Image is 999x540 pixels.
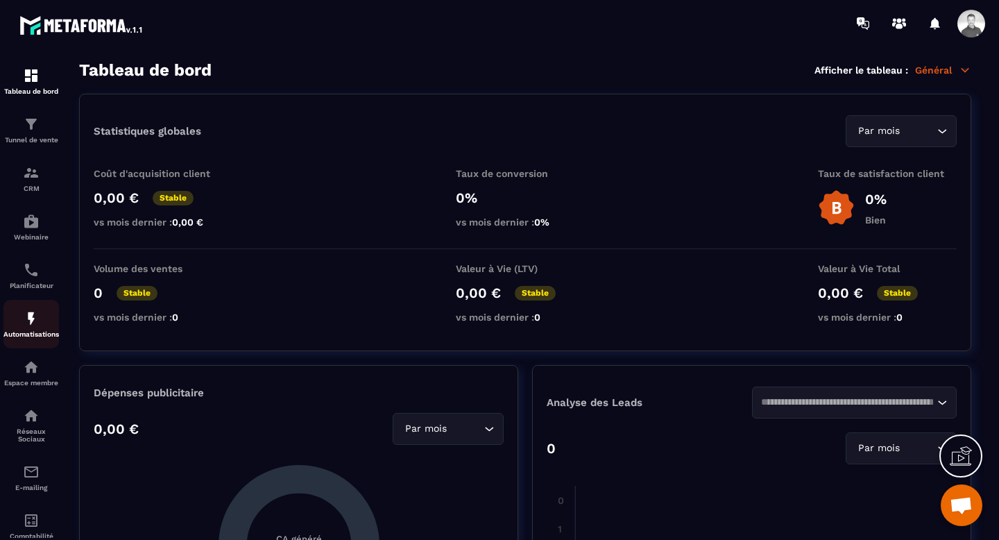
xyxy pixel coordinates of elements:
[3,379,59,387] p: Espace membre
[3,87,59,95] p: Tableau de bord
[846,432,957,464] div: Search for option
[547,440,556,457] p: 0
[3,484,59,491] p: E-mailing
[3,532,59,540] p: Comptabilité
[761,395,934,410] input: Search for option
[855,441,903,456] span: Par mois
[903,441,934,456] input: Search for option
[818,312,957,323] p: vs mois dernier :
[3,57,59,106] a: formationformationTableau de bord
[23,116,40,133] img: formation
[877,286,918,301] p: Stable
[23,164,40,181] img: formation
[534,312,540,323] span: 0
[172,312,178,323] span: 0
[23,464,40,480] img: email
[3,185,59,192] p: CRM
[3,136,59,144] p: Tunnel de vente
[818,263,957,274] p: Valeur à Vie Total
[3,106,59,154] a: formationformationTunnel de vente
[3,203,59,251] a: automationsautomationsWebinaire
[3,348,59,397] a: automationsautomationsEspace membre
[3,397,59,453] a: social-networksocial-networkRéseaux Sociaux
[865,191,887,208] p: 0%
[94,285,103,301] p: 0
[23,310,40,327] img: automations
[3,154,59,203] a: formationformationCRM
[558,495,564,506] tspan: 0
[402,421,450,437] span: Par mois
[19,12,144,37] img: logo
[855,124,903,139] span: Par mois
[3,233,59,241] p: Webinaire
[3,251,59,300] a: schedulerschedulerPlanificateur
[3,453,59,502] a: emailemailE-mailing
[23,262,40,278] img: scheduler
[818,285,863,301] p: 0,00 €
[393,413,504,445] div: Search for option
[814,65,908,76] p: Afficher le tableau :
[450,421,481,437] input: Search for option
[941,484,982,526] a: Ouvrir le chat
[94,421,139,437] p: 0,00 €
[456,217,595,228] p: vs mois dernier :
[23,512,40,529] img: accountant
[117,286,157,301] p: Stable
[23,213,40,230] img: automations
[846,115,957,147] div: Search for option
[534,217,549,228] span: 0%
[818,189,855,226] img: b-badge-o.b3b20ee6.svg
[94,217,232,228] p: vs mois dernier :
[515,286,556,301] p: Stable
[94,312,232,323] p: vs mois dernier :
[94,263,232,274] p: Volume des ventes
[153,191,194,205] p: Stable
[79,60,212,80] h3: Tableau de bord
[547,396,752,409] p: Analyse des Leads
[456,168,595,179] p: Taux de conversion
[23,67,40,84] img: formation
[456,189,595,206] p: 0%
[818,168,957,179] p: Taux de satisfaction client
[456,263,595,274] p: Valeur à Vie (LTV)
[94,125,201,137] p: Statistiques globales
[23,407,40,424] img: social-network
[94,168,232,179] p: Coût d'acquisition client
[752,387,957,419] div: Search for option
[456,285,501,301] p: 0,00 €
[3,282,59,289] p: Planificateur
[172,217,203,228] span: 0,00 €
[94,189,139,206] p: 0,00 €
[896,312,903,323] span: 0
[456,312,595,323] p: vs mois dernier :
[23,359,40,376] img: automations
[865,214,887,226] p: Bien
[558,523,562,534] tspan: 1
[915,64,971,76] p: Général
[3,330,59,338] p: Automatisations
[3,300,59,348] a: automationsautomationsAutomatisations
[903,124,934,139] input: Search for option
[94,387,504,399] p: Dépenses publicitaire
[3,428,59,443] p: Réseaux Sociaux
